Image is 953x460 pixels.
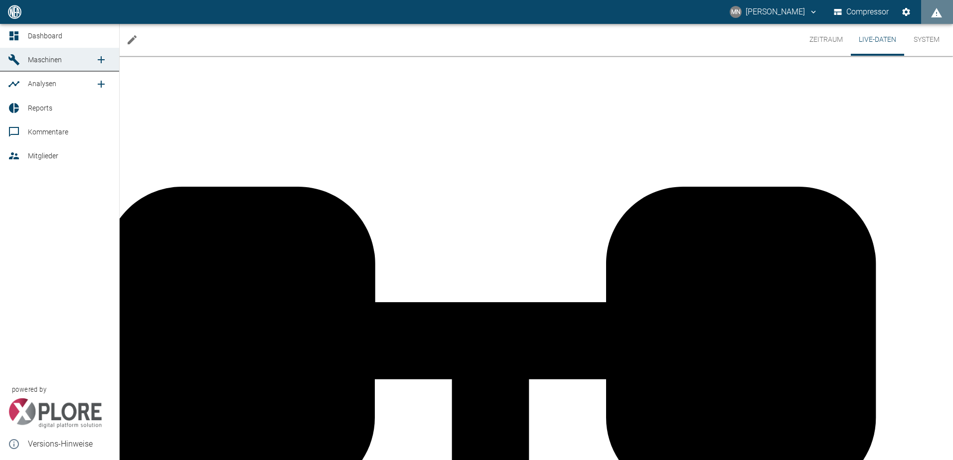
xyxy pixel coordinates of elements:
span: Dashboard [28,32,62,40]
a: new /machines [91,50,111,70]
img: Xplore Logo [8,398,102,428]
span: Mitglieder [28,152,58,160]
a: new /analyses/list/0 [91,74,111,94]
span: Kommentare [28,128,68,136]
span: Reports [28,104,52,112]
span: powered by [12,385,46,394]
span: Maschinen [28,56,62,64]
button: Live-Daten [851,24,904,56]
button: Machine bearbeiten [122,30,142,50]
button: System [904,24,949,56]
button: Compressor [832,3,891,21]
button: Zeitraum [801,24,851,56]
span: Versions-Hinweise [28,438,111,450]
span: Analysen [28,80,56,88]
div: MN [730,6,742,18]
img: logo [7,5,22,18]
button: neumann@arcanum-energy.de [728,3,819,21]
button: Einstellungen [897,3,915,21]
